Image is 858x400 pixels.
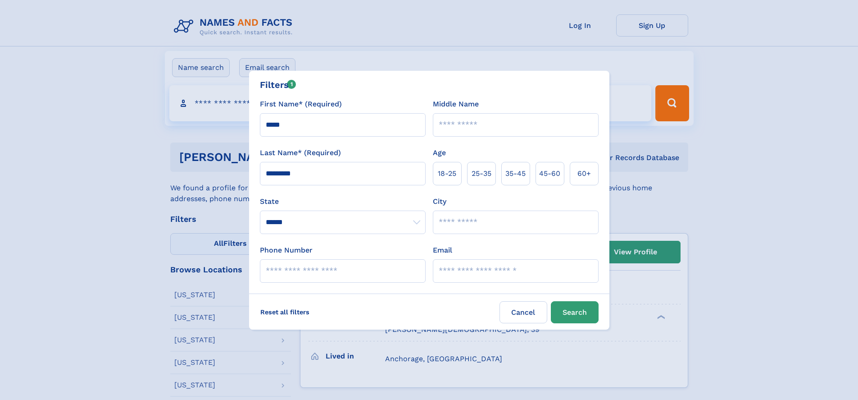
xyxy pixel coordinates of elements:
[433,147,446,158] label: Age
[577,168,591,179] span: 60+
[499,301,547,323] label: Cancel
[260,99,342,110] label: First Name* (Required)
[260,196,426,207] label: State
[260,78,296,92] div: Filters
[438,168,456,179] span: 18‑25
[260,147,341,158] label: Last Name* (Required)
[433,99,479,110] label: Middle Name
[260,245,313,256] label: Phone Number
[472,168,491,179] span: 25‑35
[254,301,315,323] label: Reset all filters
[433,245,452,256] label: Email
[551,301,599,323] button: Search
[505,168,526,179] span: 35‑45
[539,168,560,179] span: 45‑60
[433,196,446,207] label: City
